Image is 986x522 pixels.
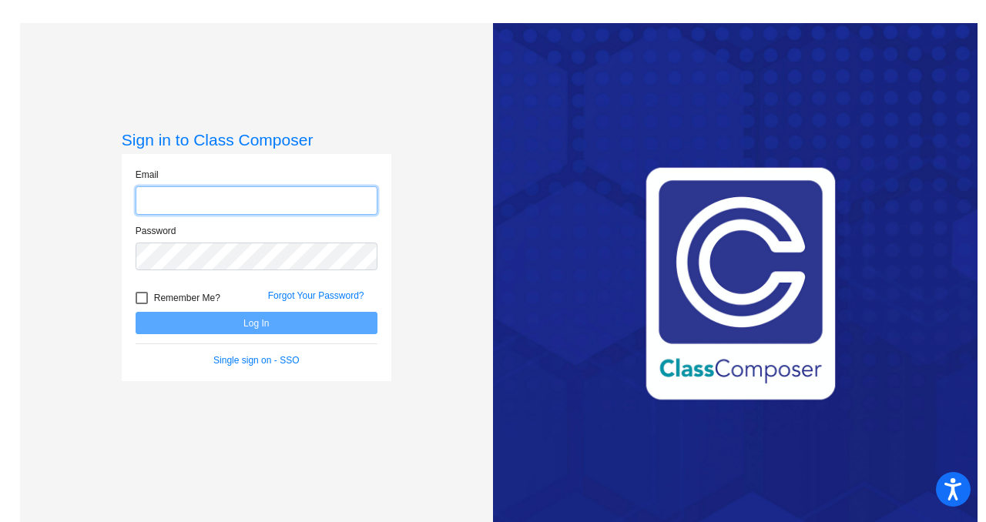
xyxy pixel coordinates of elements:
span: Remember Me? [154,289,220,307]
h3: Sign in to Class Composer [122,130,391,149]
a: Single sign on - SSO [213,355,299,366]
a: Forgot Your Password? [268,290,364,301]
label: Password [136,224,176,238]
button: Log In [136,312,377,334]
label: Email [136,168,159,182]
